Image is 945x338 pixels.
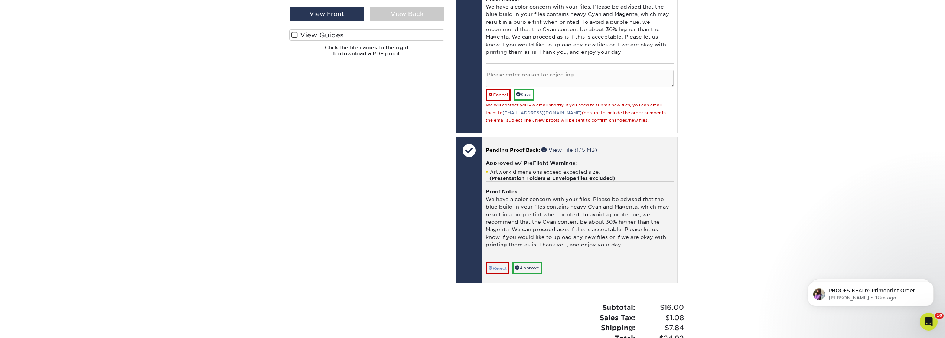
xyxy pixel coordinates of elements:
h4: Approved w/ PreFlight Warnings: [486,160,673,166]
a: Approve [512,262,542,274]
div: View Back [370,7,444,21]
a: [EMAIL_ADDRESS][DOMAIN_NAME] [502,111,582,115]
span: 10 [935,313,944,319]
a: View File (1.15 MB) [541,147,597,153]
strong: Proof Notes: [486,188,519,194]
li: Artwork dimensions exceed expected size. [486,169,673,181]
strong: Subtotal: [602,303,635,311]
h6: Click the file names to the right to download a PDF proof. [289,45,444,63]
a: Save [514,89,534,101]
small: We will contact you via email shortly. If you need to submit new files, you can email them to (be... [486,103,666,123]
span: Pending Proof Back: [486,147,540,153]
strong: (Presentation Folders & Envelope files excluded) [489,175,615,181]
label: View Guides [289,29,444,41]
a: Reject [486,262,509,274]
div: We have a color concern with your files. Please be advised that the blue build in your files cont... [486,181,673,256]
iframe: Intercom live chat [920,313,938,331]
a: Cancel [486,89,511,101]
iframe: Intercom notifications message [796,266,945,318]
strong: Shipping: [601,324,635,332]
span: $1.08 [638,313,684,323]
span: $7.84 [638,323,684,333]
strong: Sales Tax: [600,314,635,322]
span: $16.00 [638,302,684,313]
div: View Front [290,7,364,21]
